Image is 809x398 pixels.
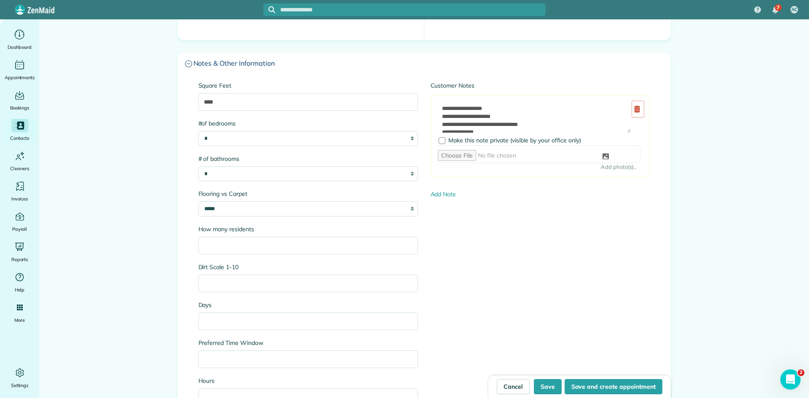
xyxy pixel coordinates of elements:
span: Invoices [11,195,28,203]
span: 2 [798,369,804,376]
label: Flooring vs Carpet [198,190,418,198]
label: Square Feet [198,81,418,90]
iframe: Intercom live chat [780,369,801,390]
span: More [14,316,25,324]
svg: Focus search [268,6,275,13]
a: Notes & Other Information [178,53,670,75]
a: Appointments [3,58,36,82]
a: Cancel [497,379,530,394]
a: Bookings [3,88,36,112]
label: How many residents [198,225,418,233]
span: Bookings [10,104,29,112]
label: Days [198,301,418,309]
span: Cleaners [10,164,29,173]
a: Settings [3,366,36,390]
span: 7 [777,4,780,11]
span: Help [15,286,25,294]
a: Cleaners [3,149,36,173]
button: Save and create appointment [565,379,662,394]
span: Payroll [12,225,27,233]
span: Make this note private (visible by your office only) [448,136,581,144]
a: Help [3,270,36,294]
a: Reports [3,240,36,264]
span: Dashboard [8,43,32,51]
label: Preferred Time Window [198,339,418,347]
a: Invoices [3,179,36,203]
span: Reports [11,255,28,264]
label: Customer Notes [431,81,650,90]
label: Dirt Scale 1-10 [198,263,418,271]
button: Focus search [263,6,275,13]
label: # of bathrooms [198,155,418,163]
div: 7 unread notifications [766,1,784,19]
span: Appointments [5,73,35,82]
label: #of bedrooms [198,119,418,128]
label: Hours [198,377,418,385]
a: Payroll [3,210,36,233]
span: AC [791,6,798,13]
a: Add Note [431,190,456,198]
span: Contacts [10,134,29,142]
a: Contacts [3,119,36,142]
button: Save [534,379,562,394]
a: Dashboard [3,28,36,51]
span: Settings [11,381,29,390]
